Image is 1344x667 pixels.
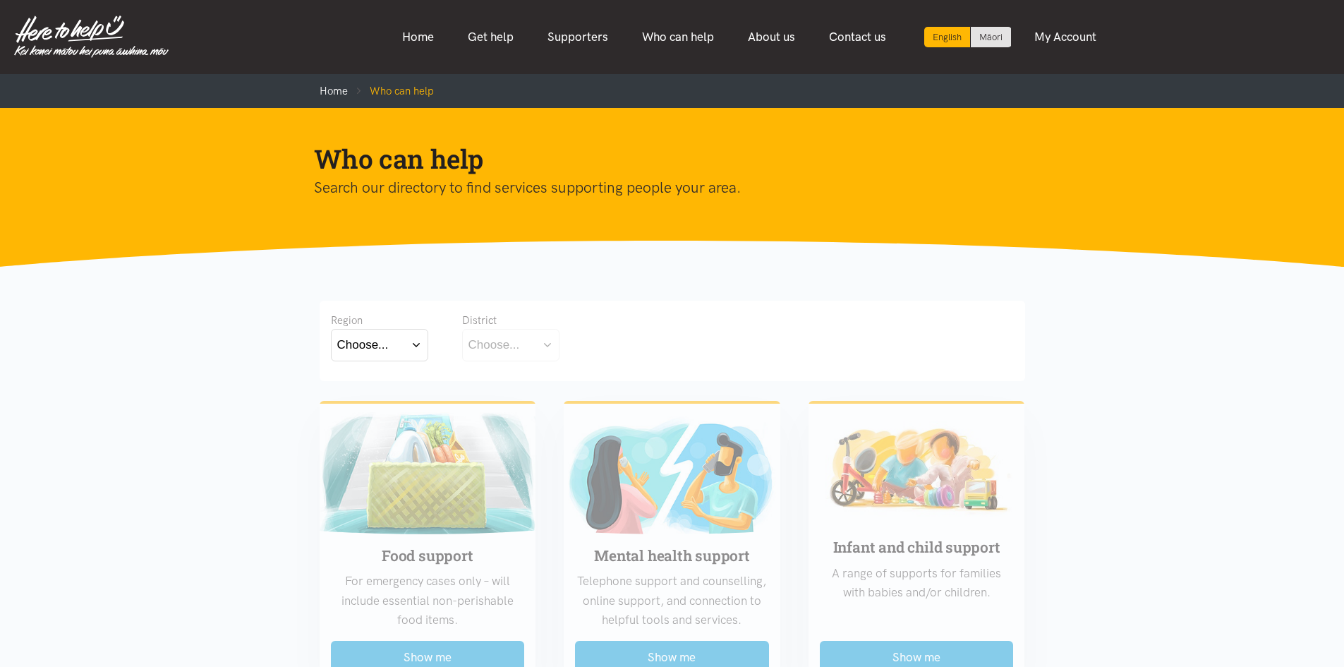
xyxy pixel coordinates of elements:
[348,83,434,100] li: Who can help
[331,312,428,329] div: Region
[320,85,348,97] a: Home
[314,142,1008,176] h1: Who can help
[451,22,531,52] a: Get help
[924,27,971,47] div: Current language
[731,22,812,52] a: About us
[1017,22,1113,52] a: My Account
[385,22,451,52] a: Home
[314,176,1008,200] p: Search our directory to find services supporting people your area.
[625,22,731,52] a: Who can help
[331,329,428,361] button: Choose...
[531,22,625,52] a: Supporters
[462,329,559,361] button: Choose...
[971,27,1011,47] a: Switch to Te Reo Māori
[924,27,1012,47] div: Language toggle
[337,335,389,354] div: Choose...
[462,312,559,329] div: District
[14,16,169,58] img: Home
[468,335,520,354] div: Choose...
[812,22,903,52] a: Contact us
